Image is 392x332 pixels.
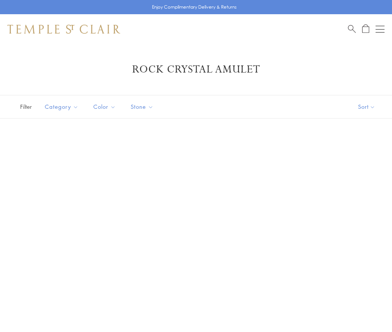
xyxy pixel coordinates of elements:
[41,102,84,111] span: Category
[152,3,237,11] p: Enjoy Complimentary Delivery & Returns
[88,98,121,115] button: Color
[376,25,385,34] button: Open navigation
[7,25,120,34] img: Temple St. Clair
[90,102,121,111] span: Color
[362,24,369,34] a: Open Shopping Bag
[127,102,159,111] span: Stone
[125,98,159,115] button: Stone
[341,95,392,118] button: Show sort by
[39,98,84,115] button: Category
[348,24,356,34] a: Search
[19,63,373,76] h1: Rock Crystal Amulet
